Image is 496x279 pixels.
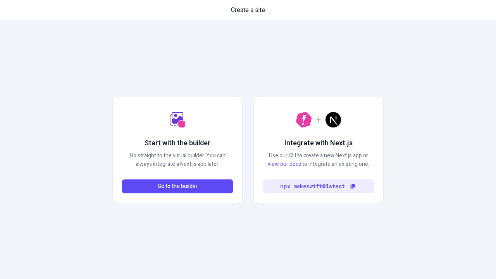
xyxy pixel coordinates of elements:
span: Create a site [231,5,265,15]
p: Go straight to the visual builder. You can always integrate a Next.js app later. [122,152,233,169]
span: Go to the builder [158,182,198,191]
p: Use our CLI to create a new Next.js app or to integrate an existing one. [263,152,374,169]
h2: Start with the builder [145,138,210,148]
a: view our docs [268,160,301,168]
h2: Integrate with Next.js [284,138,353,148]
button: Go to the builder [122,179,233,193]
code: npx makeswift@latest [280,182,345,191]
